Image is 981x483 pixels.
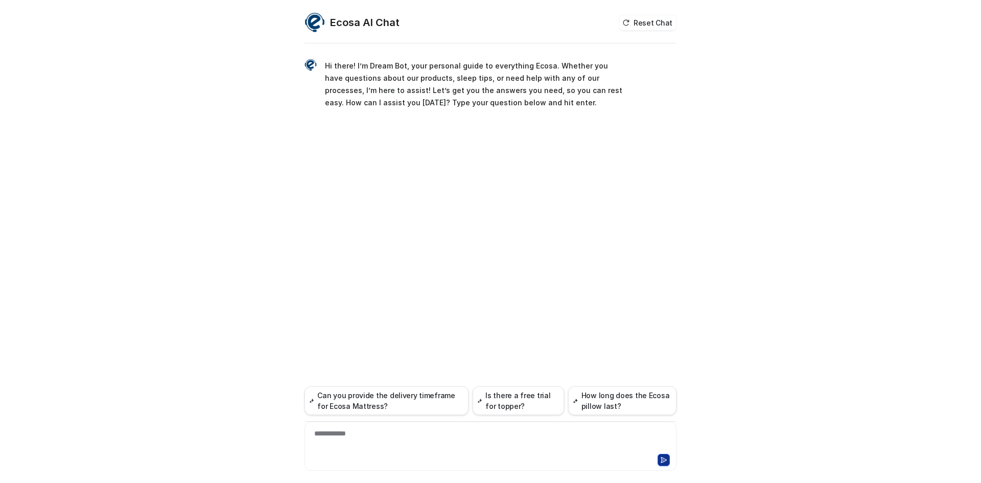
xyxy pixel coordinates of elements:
button: Reset Chat [619,15,676,30]
button: Is there a free trial for topper? [473,386,564,415]
button: Can you provide the delivery timeframe for Ecosa Mattress? [305,386,469,415]
button: How long does the Ecosa pillow last? [568,386,676,415]
p: Hi there! I’m Dream Bot, your personal guide to everything Ecosa. Whether you have questions abou... [325,60,624,109]
img: Widget [305,59,317,71]
h2: Ecosa AI Chat [330,15,400,30]
img: Widget [305,12,325,33]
